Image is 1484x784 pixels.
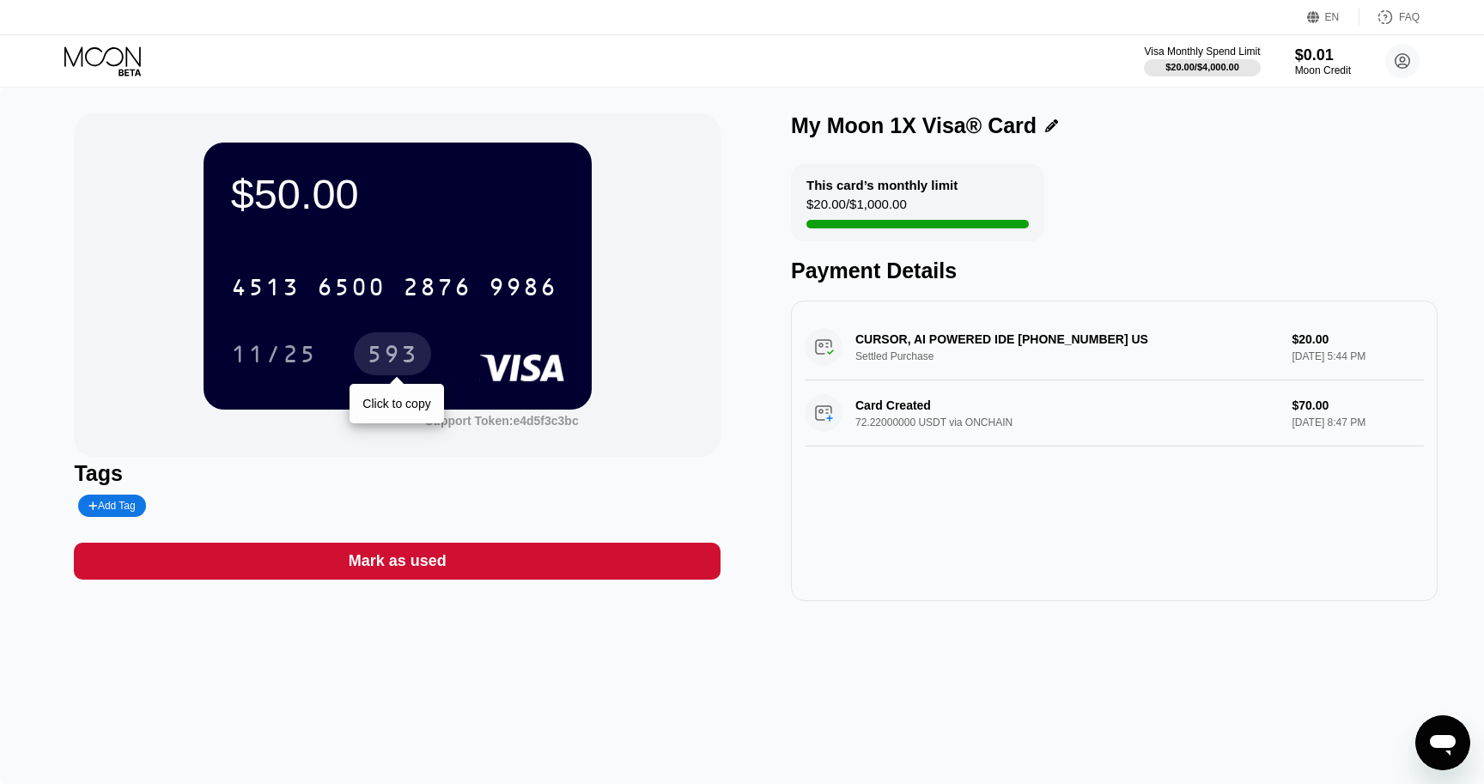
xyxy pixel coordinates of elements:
div: Tags [74,461,721,486]
div: EN [1307,9,1359,26]
div: Mark as used [349,551,447,571]
div: Payment Details [791,258,1438,283]
div: 11/25 [231,343,317,370]
div: $0.01 [1295,46,1351,64]
div: Add Tag [88,500,135,512]
div: $0.01Moon Credit [1295,46,1351,76]
div: FAQ [1359,9,1420,26]
div: Mark as used [74,543,721,580]
div: Moon Credit [1295,64,1351,76]
div: Visa Monthly Spend Limit$20.00/$4,000.00 [1144,46,1260,76]
div: 9986 [489,276,557,303]
div: 593 [367,343,418,370]
div: Support Token:e4d5f3c3bc [425,414,579,428]
div: $20.00 / $1,000.00 [806,197,907,220]
div: 11/25 [218,332,330,375]
div: This card’s monthly limit [806,178,958,192]
div: 593 [354,332,431,375]
div: Support Token: e4d5f3c3bc [425,414,579,428]
div: 4513 [231,276,300,303]
div: FAQ [1399,11,1420,23]
iframe: Кнопка запуска окна обмена сообщениями [1415,715,1470,770]
div: 6500 [317,276,386,303]
div: Visa Monthly Spend Limit [1144,46,1260,58]
div: My Moon 1X Visa® Card [791,113,1037,138]
div: $20.00 / $4,000.00 [1165,62,1239,72]
div: 4513650028769986 [221,265,568,308]
div: EN [1325,11,1340,23]
div: Click to copy [362,397,430,410]
div: 2876 [403,276,471,303]
div: $50.00 [231,170,564,218]
div: Add Tag [78,495,145,517]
